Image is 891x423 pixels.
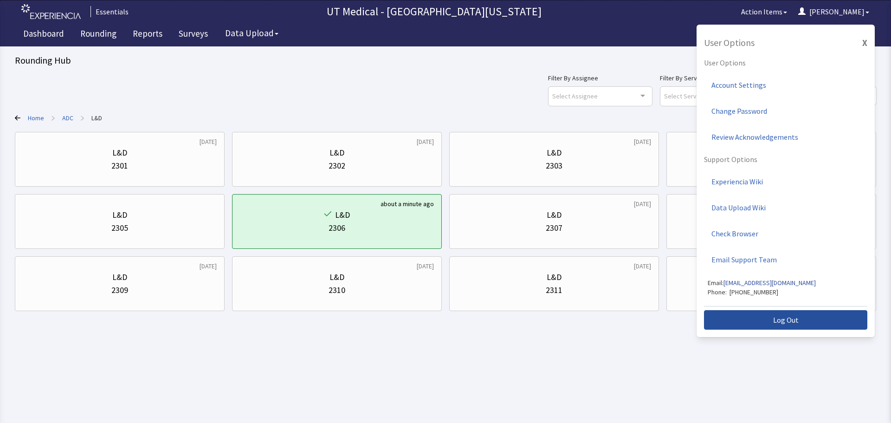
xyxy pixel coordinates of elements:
p: Email: [708,278,864,287]
div: Essentials [90,6,129,17]
div: 2303 [546,159,562,172]
div: L&D [329,146,344,159]
a: Surveys [172,23,215,46]
p: UT Medical - [GEOGRAPHIC_DATA][US_STATE] [132,4,736,19]
div: Rounding Hub [15,54,876,67]
div: 2309 [111,284,128,297]
button: Action Items [736,2,793,21]
a: Rounding [73,23,123,46]
div: L&D [329,271,344,284]
button: Data Upload [220,25,284,42]
a: Reports [126,23,169,46]
button: [PERSON_NAME] [793,2,875,21]
div: [DATE] [417,261,434,271]
a: Home [28,113,44,123]
span: Select Assignee [552,91,598,101]
div: [DATE] [634,261,651,271]
div: [DATE] [200,261,217,271]
div: 2310 [329,284,345,297]
div: 2306 [329,221,345,234]
div: L&D [112,208,127,221]
div: 2302 [329,159,345,172]
label: Filter By Assignee [548,72,652,84]
div: 2301 [111,159,128,172]
div: about a minute ago [381,199,434,208]
p: User Options [704,57,867,68]
div: L&D [112,271,127,284]
p: Support Options [704,154,867,165]
button: X [862,36,867,50]
a: L&D [91,113,102,123]
label: Filter By Service [660,72,764,84]
div: L&D [547,271,562,284]
span: > [81,109,84,127]
a: Experiencia Wiki [704,169,867,195]
div: L&D [547,208,562,221]
a: Data Upload Wiki [704,195,867,221]
p: Phone: [PHONE_NUMBER] [708,287,864,297]
a: Dashboard [16,23,71,46]
div: 2305 [111,221,128,234]
div: 2307 [546,221,562,234]
a: Change Password [704,98,867,124]
a: Check Browser [704,221,867,247]
a: ADC [62,113,73,123]
div: 2311 [546,284,562,297]
a: Review Acknowledgements [704,124,867,150]
button: Log Out [704,310,867,330]
span: Log Out [773,314,799,325]
a: [EMAIL_ADDRESS][DOMAIN_NAME] [723,279,816,287]
div: L&D [547,146,562,159]
div: [DATE] [634,137,651,146]
a: Email Support Team [704,247,867,273]
div: [DATE] [200,137,217,146]
span: > [52,109,55,127]
p: User Options [704,36,755,50]
div: L&D [335,208,350,221]
div: L&D [112,146,127,159]
div: [DATE] [417,137,434,146]
div: [DATE] [634,199,651,208]
img: experiencia_logo.png [21,4,81,20]
a: Account Settings [704,72,867,98]
span: Select Service [664,91,705,101]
